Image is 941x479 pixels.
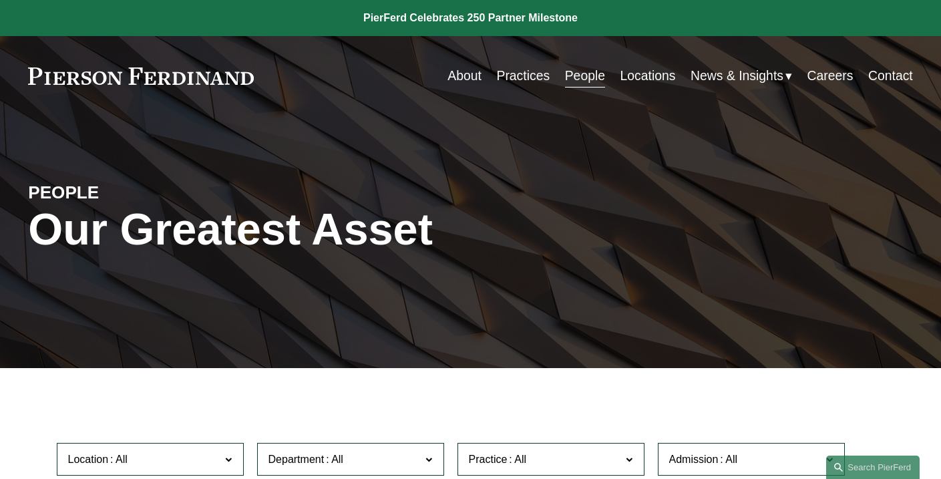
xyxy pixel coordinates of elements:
span: Practice [469,454,508,465]
span: Admission [669,454,719,465]
a: Contact [868,63,913,89]
a: Practices [496,63,550,89]
a: Locations [620,63,676,89]
span: Location [68,454,109,465]
a: folder dropdown [691,63,792,89]
span: Department [268,454,325,465]
a: About [447,63,482,89]
h4: PEOPLE [28,182,249,204]
a: Search this site [826,456,920,479]
a: People [565,63,605,89]
span: News & Insights [691,64,783,88]
a: Careers [807,63,854,89]
h1: Our Greatest Asset [28,204,618,255]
